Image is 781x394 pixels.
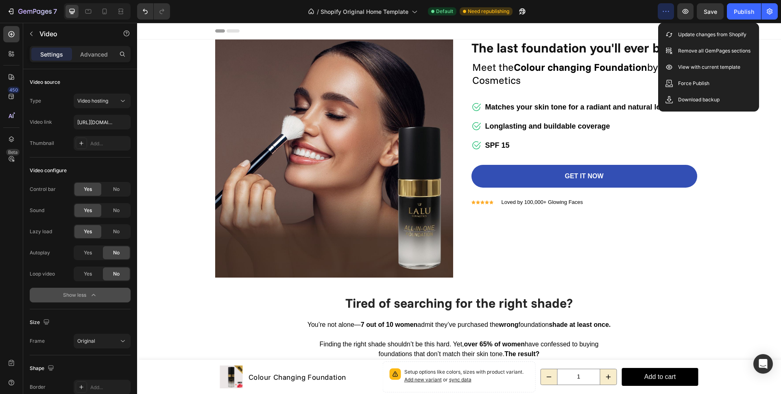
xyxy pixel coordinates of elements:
p: Force Publish [678,79,709,88]
strong: over 65% of women [327,318,388,325]
button: Original [74,334,131,348]
p: GET IT NOW [428,149,466,158]
span: Add new variant [267,354,305,360]
h2: Tired of searching for the right shade? [78,271,566,290]
button: Save [697,3,724,20]
span: Yes [84,207,92,214]
span: Video hosting [77,98,108,104]
span: Yes [84,228,92,235]
div: Video source [30,79,60,86]
strong: 7 out of 10 women [224,298,281,305]
button: Publish [727,3,761,20]
p: Download backup [678,96,720,104]
input: quantity [420,346,463,362]
span: sync data [312,354,334,360]
p: Update changes from Shopify [678,31,746,39]
div: Video link [30,118,52,126]
p: Advanced [80,50,108,59]
p: You’re not alone— admit they’ve purchased the foundation [166,297,478,307]
button: Add to cart [485,345,561,363]
div: Type [30,97,41,105]
span: Original [77,338,95,344]
div: Autoplay [30,249,50,256]
div: Loop video [30,270,55,278]
strong: The result? [367,328,402,335]
div: 450 [8,87,20,93]
span: Save [704,8,717,15]
p: Matches your skin tone for a radiant and natural look [348,79,532,90]
strong: Colour changing Foundation [377,38,510,50]
div: Control bar [30,186,56,193]
div: Lazy load [30,228,52,235]
span: Yes [84,249,92,256]
div: Thumbnail [30,140,54,147]
p: Finding the right shade shouldn’t be this hard. Yet, have confessed to buying foundations that do... [166,317,478,336]
button: decrement [404,346,420,362]
p: Meet the by LALU Cosmetics [335,38,559,64]
div: Beta [6,149,20,155]
strong: shade at least once. [412,298,473,305]
p: Setup options like colors, sizes with product variant. [267,346,392,361]
p: Settings [40,50,63,59]
div: Publish [734,7,754,16]
p: Loved by 100,000+ Glowing Faces [364,175,446,184]
span: No [113,228,120,235]
p: SPF 15 [348,117,532,128]
button: increment [463,346,480,362]
div: Video configure [30,167,67,174]
span: Need republishing [468,8,509,15]
div: Sound [30,207,44,214]
div: Open Intercom Messenger [753,354,773,374]
div: Shape [30,363,56,374]
span: No [113,186,120,193]
p: View with current template [678,63,740,71]
input: Insert video url here [74,115,131,129]
p: Longlasting and buildable coverage [348,98,532,109]
span: Default [436,8,453,15]
button: 7 [3,3,61,20]
div: Frame [30,337,45,345]
p: 7 [53,7,57,16]
div: Size [30,317,51,328]
button: Video hosting [74,94,131,108]
button: Show less [30,288,131,302]
div: Add to cart [507,348,539,360]
div: Add... [90,384,129,391]
h1: Colour Changing Foundation [111,348,210,361]
span: or [305,354,334,360]
span: / [317,7,319,16]
strong: wrong [362,298,381,305]
div: Undo/Redo [137,3,170,20]
div: Border [30,383,46,391]
span: No [113,270,120,278]
div: Add... [90,140,129,147]
span: No [113,207,120,214]
span: Yes [84,270,92,278]
p: Remove all GemPages sections [678,47,750,55]
a: GET IT NOW [334,142,560,165]
div: Show less [63,291,98,299]
span: Yes [84,186,92,193]
span: Shopify Original Home Template [321,7,408,16]
iframe: Design area [137,23,781,394]
span: No [113,249,120,256]
p: Video [39,29,109,39]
